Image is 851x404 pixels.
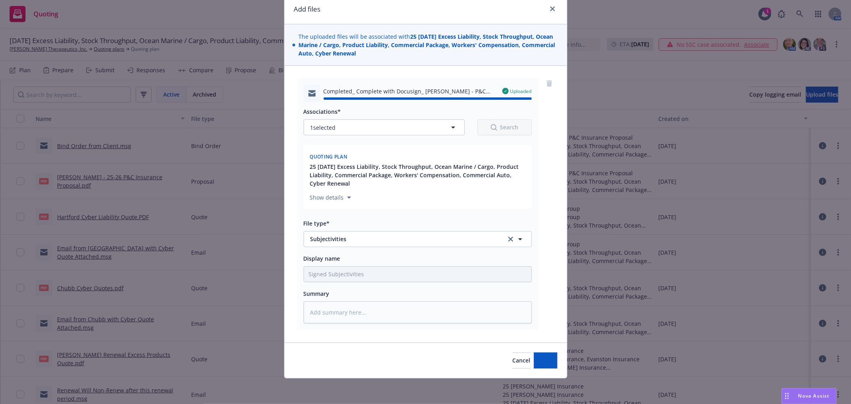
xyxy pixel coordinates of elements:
a: clear selection [506,234,515,244]
a: close [548,4,557,14]
button: Add files [534,353,557,368]
span: Nova Assist [798,392,830,399]
span: Cancel [513,356,531,364]
h1: Add files [294,4,321,14]
span: The uploaded files will be associated with [298,32,559,57]
button: Cancel [513,353,531,368]
button: Show details [307,193,354,202]
strong: 25 [DATE] Excess Liability, Stock Throughput, Ocean Marine / Cargo, Product Liability, Commercial... [298,33,555,57]
button: Subjectivitiesclear selection [304,231,532,247]
button: 25 [DATE] Excess Liability, Stock Throughput, Ocean Marine / Cargo, Product Liability, Commercial... [310,162,527,188]
div: Drag to move [782,388,792,404]
span: Associations* [304,108,341,115]
span: Display name [304,255,340,262]
span: 1 selected [310,123,336,132]
span: Uploaded [510,88,532,95]
span: File type* [304,220,330,227]
button: Nova Assist [782,388,837,404]
span: Summary [304,290,330,297]
span: Completed_ Complete with Docusign_ [PERSON_NAME] - P&C Insurance Renewal Subjectivities.msg [324,87,496,95]
a: remove [545,79,554,88]
span: Quoting plan [310,153,348,160]
span: Add files [534,356,557,364]
input: Add display name here... [304,267,531,282]
span: Subjectivities [310,235,495,243]
button: 1selected [304,119,465,135]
